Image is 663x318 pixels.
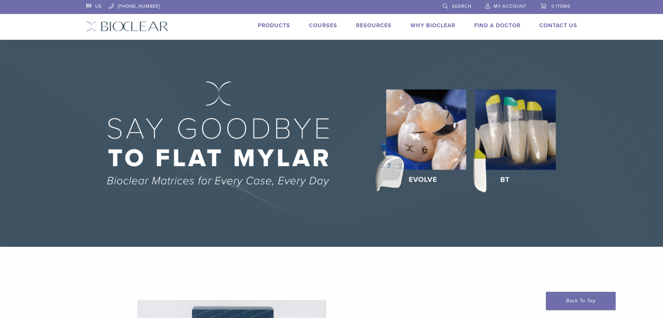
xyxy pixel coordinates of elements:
[546,292,616,310] a: Back To Top
[356,22,392,29] a: Resources
[309,22,337,29] a: Courses
[86,21,169,31] img: Bioclear
[452,3,471,9] span: Search
[474,22,521,29] a: Find A Doctor
[539,22,577,29] a: Contact Us
[552,3,570,9] span: 0 items
[258,22,290,29] a: Products
[410,22,455,29] a: Why Bioclear
[494,3,526,9] span: My Account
